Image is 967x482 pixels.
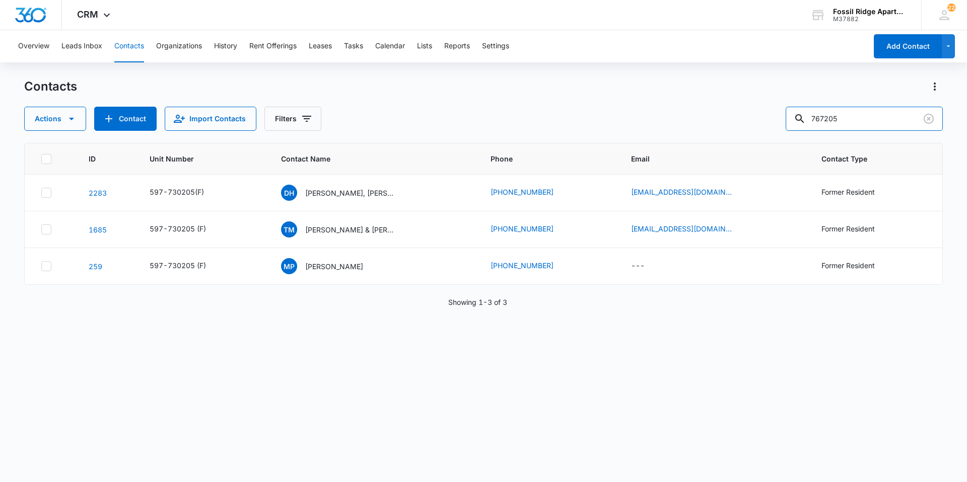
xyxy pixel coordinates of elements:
div: Contact Name - Trevor Mackenzie Jackson & Jocelyn Brors - Select to Edit Field [281,221,414,237]
a: [PHONE_NUMBER] [491,260,554,271]
a: [PHONE_NUMBER] [491,187,554,197]
button: Lists [417,30,432,62]
div: Former Resident [821,260,875,271]
button: Rent Offerings [249,30,297,62]
div: account name [833,8,907,16]
button: Calendar [375,30,405,62]
div: Former Resident [821,187,875,197]
span: Contact Name [281,153,452,164]
p: [PERSON_NAME], [PERSON_NAME] [305,188,396,198]
span: CRM [77,9,98,20]
span: DH [281,185,297,201]
button: Clear [921,111,937,127]
div: 597-730205 (F) [150,223,206,234]
input: Search Contacts [786,107,943,131]
a: Navigate to contact details page for Morgan Parrott [89,262,102,271]
div: Email - - Select to Edit Field [631,260,663,272]
div: Email - derekhughes3232@gmail.com - Select to Edit Field [631,187,750,199]
span: MP [281,258,297,274]
h1: Contacts [24,79,77,94]
div: Phone - (970) 988-0354 - Select to Edit Field [491,223,572,235]
button: Actions [24,107,86,131]
button: Add Contact [94,107,157,131]
button: Tasks [344,30,363,62]
div: account id [833,16,907,23]
p: [PERSON_NAME] [305,261,363,272]
div: Phone - (734) 625-0130 - Select to Edit Field [491,187,572,199]
div: 597-730205(F) [150,187,204,197]
div: Phone - (704) 572-8542 - Select to Edit Field [491,260,572,272]
a: Navigate to contact details page for Trevor Mackenzie Jackson & Jocelyn Brors [89,225,107,234]
span: TM [281,221,297,237]
span: Email [631,153,783,164]
div: 597-730205 (F) [150,260,206,271]
div: Former Resident [821,223,875,234]
button: Leads Inbox [61,30,102,62]
div: Contact Name - Derek Hughes, David Hughes - Select to Edit Field [281,185,414,201]
div: Contact Name - Morgan Parrott - Select to Edit Field [281,258,381,274]
span: 22 [947,4,955,12]
span: Phone [491,153,592,164]
a: Navigate to contact details page for Derek Hughes, David Hughes [89,189,107,197]
button: Leases [309,30,332,62]
div: Unit Number - 597-730205(F) - Select to Edit Field [150,187,222,199]
div: --- [631,260,645,272]
button: Add Contact [874,34,942,58]
button: Import Contacts [165,107,256,131]
div: notifications count [947,4,955,12]
a: [PHONE_NUMBER] [491,223,554,234]
button: Filters [264,107,321,131]
button: Organizations [156,30,202,62]
button: Contacts [114,30,144,62]
p: Showing 1-3 of 3 [448,297,507,307]
span: Unit Number [150,153,257,164]
div: Contact Type - Former Resident - Select to Edit Field [821,223,893,235]
p: [PERSON_NAME] & [PERSON_NAME] [305,224,396,235]
a: [EMAIL_ADDRESS][DOMAIN_NAME] [631,223,732,234]
a: [EMAIL_ADDRESS][DOMAIN_NAME] [631,187,732,197]
div: Email - trevormjackson1998@gmail.com - Select to Edit Field [631,223,750,235]
button: Overview [18,30,49,62]
button: Reports [444,30,470,62]
span: ID [89,153,111,164]
span: Contact Type [821,153,912,164]
div: Unit Number - 597-730205 (F) - Select to Edit Field [150,223,224,235]
button: Actions [927,78,943,95]
div: Contact Type - Former Resident - Select to Edit Field [821,187,893,199]
div: Unit Number - 597-730205 (F) - Select to Edit Field [150,260,224,272]
div: Contact Type - Former Resident - Select to Edit Field [821,260,893,272]
button: History [214,30,237,62]
button: Settings [482,30,509,62]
